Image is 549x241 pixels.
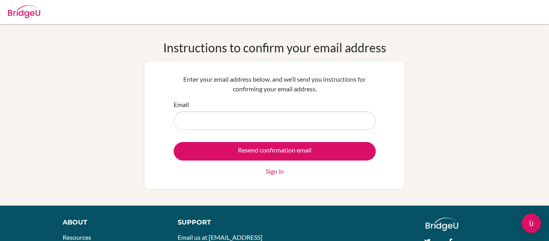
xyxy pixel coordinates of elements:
[174,100,189,109] label: Email
[522,214,541,233] div: Open Intercom Messenger
[174,74,376,94] p: Enter your email address below, and we’ll send you instructions for confirming your email address.
[174,142,376,161] input: Resend confirmation email
[163,40,386,55] h1: Instructions to confirm your email address
[63,233,91,241] a: Resources
[8,5,40,18] img: Bridge-U
[63,218,160,227] div: About
[266,167,284,176] a: Sign in
[426,218,458,231] img: logo_white@2x-f4f0deed5e89b7ecb1c2cc34c3e3d731f90f0f143d5ea2071677605dd97b5244.png
[178,218,266,227] div: Support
